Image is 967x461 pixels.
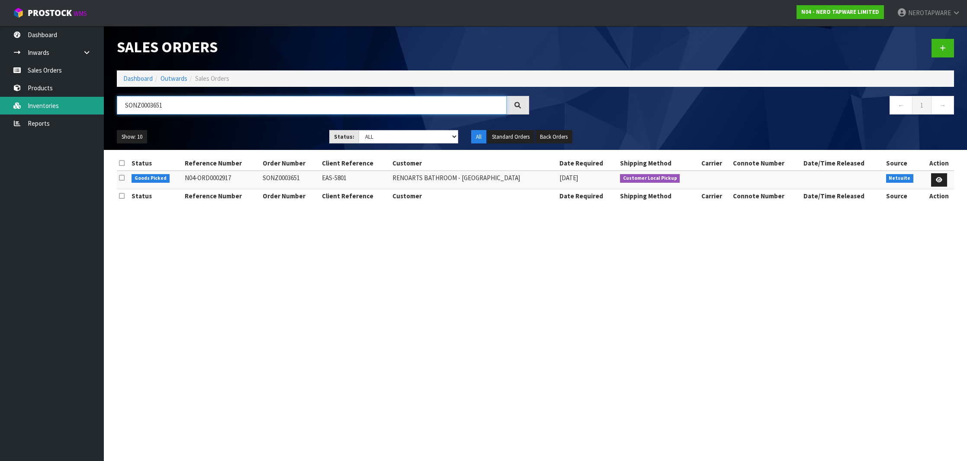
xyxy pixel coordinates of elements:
td: N04-ORD0002917 [183,171,260,189]
a: Outwards [161,74,187,83]
th: Reference Number [183,156,260,170]
button: Show: 10 [117,130,147,144]
td: RENOARTS BATHROOM - [GEOGRAPHIC_DATA] [390,171,557,189]
th: Action [924,156,954,170]
th: Client Reference [320,156,390,170]
h1: Sales Orders [117,39,529,56]
span: ProStock [28,7,72,19]
th: Customer [390,189,557,203]
th: Customer [390,156,557,170]
th: Date Required [557,156,618,170]
input: Search sales orders [117,96,507,114]
img: cube-alt.png [13,7,24,18]
span: Netsuite [886,174,914,183]
th: Order Number [260,156,320,170]
th: Status [129,189,183,203]
button: Back Orders [535,130,572,144]
nav: Page navigation [542,96,954,117]
button: Standard Orders [487,130,534,144]
small: WMS [74,10,87,18]
th: Connote Number [731,189,801,203]
td: SONZ0003651 [260,171,320,189]
th: Carrier [699,156,731,170]
span: NEROTAPWARE [908,9,951,17]
th: Shipping Method [618,156,699,170]
span: Sales Orders [195,74,229,83]
th: Action [924,189,954,203]
th: Reference Number [183,189,260,203]
span: Goods Picked [132,174,170,183]
th: Order Number [260,189,320,203]
a: Dashboard [123,74,153,83]
a: 1 [912,96,932,114]
th: Date/Time Released [801,189,884,203]
td: EAS-5801 [320,171,390,189]
th: Carrier [699,189,731,203]
a: → [931,96,954,114]
th: Shipping Method [618,189,699,203]
strong: N04 - NERO TAPWARE LIMITED [801,8,879,16]
th: Date/Time Released [801,156,884,170]
th: Date Required [557,189,618,203]
th: Source [884,189,924,203]
span: Customer Local Pickup [620,174,680,183]
th: Status [129,156,183,170]
th: Connote Number [731,156,801,170]
span: [DATE] [559,174,578,182]
a: ← [890,96,912,114]
button: All [471,130,486,144]
strong: Status: [334,133,354,140]
th: Client Reference [320,189,390,203]
th: Source [884,156,924,170]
